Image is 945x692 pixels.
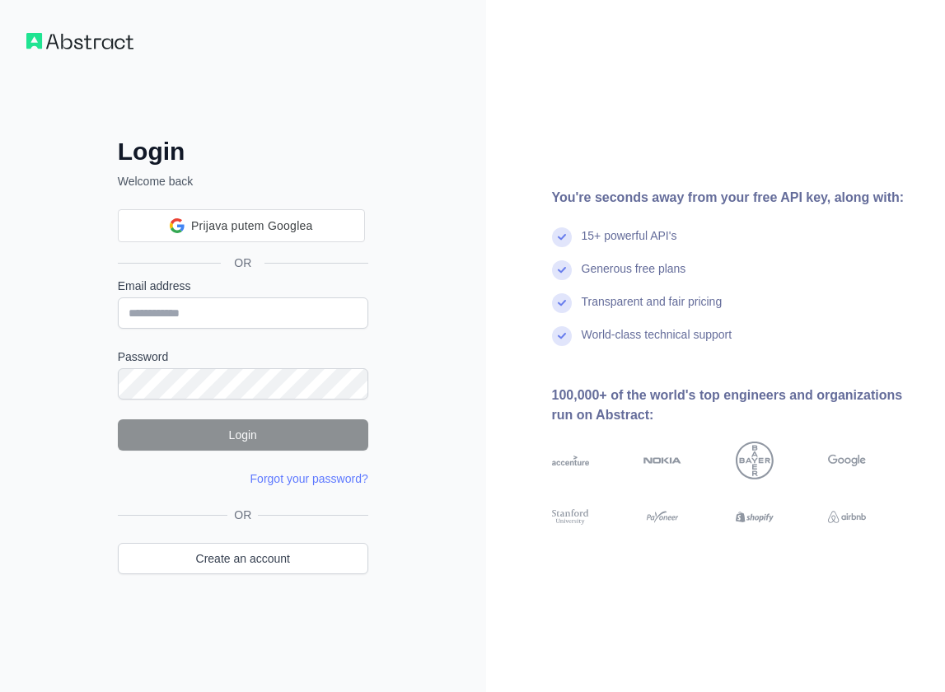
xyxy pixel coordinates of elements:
div: World-class technical support [582,326,732,359]
img: check mark [552,293,572,313]
img: airbnb [828,507,866,526]
img: check mark [552,227,572,247]
span: OR [221,255,264,271]
label: Password [118,348,368,365]
img: shopify [736,507,774,526]
img: check mark [552,260,572,280]
button: Login [118,419,368,451]
h2: Login [118,137,368,166]
label: Email address [118,278,368,294]
img: accenture [552,442,590,479]
span: OR [227,507,258,523]
img: stanford university [552,507,590,526]
div: Prijava putem Googlea [118,209,365,242]
div: Generous free plans [582,260,686,293]
span: Prijava putem Googlea [191,217,313,235]
img: google [828,442,866,479]
a: Forgot your password? [250,472,368,485]
img: bayer [736,442,774,479]
img: nokia [643,442,681,479]
div: 100,000+ of the world's top engineers and organizations run on Abstract: [552,386,919,425]
div: You're seconds away from your free API key, along with: [552,188,919,208]
a: Create an account [118,543,368,574]
img: Workflow [26,33,133,49]
div: 15+ powerful API's [582,227,677,260]
img: check mark [552,326,572,346]
img: payoneer [643,507,681,526]
div: Transparent and fair pricing [582,293,723,326]
p: Welcome back [118,173,368,189]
